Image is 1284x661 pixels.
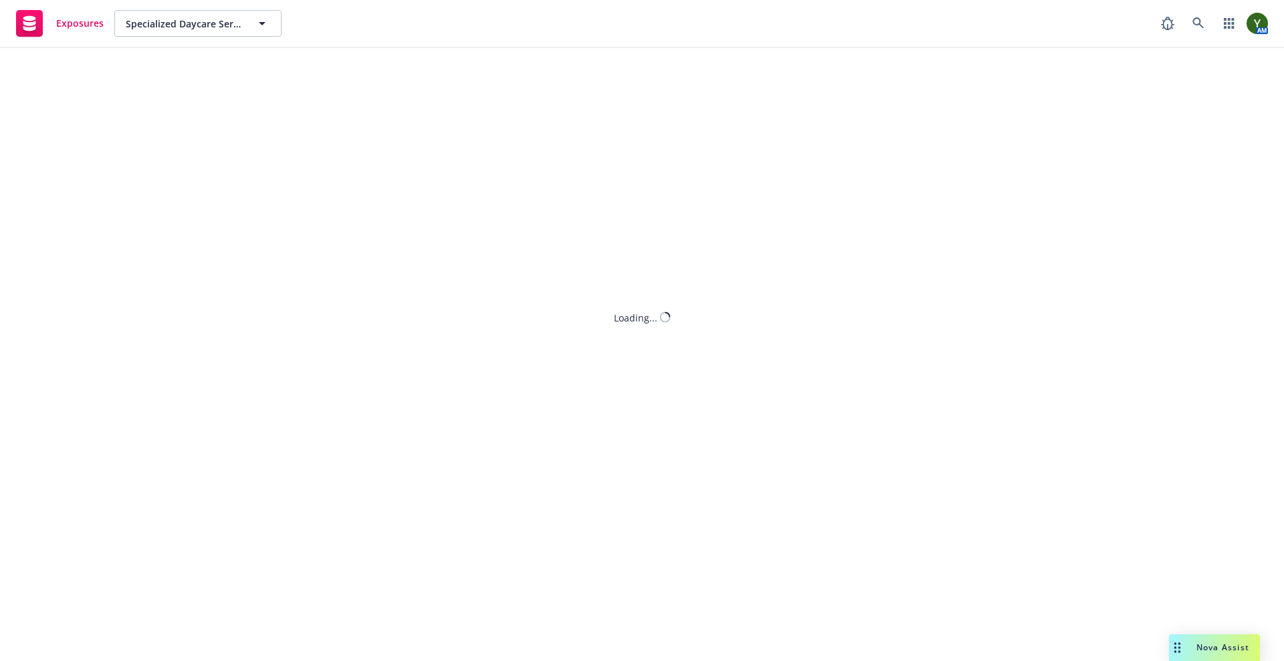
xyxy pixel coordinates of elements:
[126,17,241,31] span: Specialized Daycare Services, Inc.
[1216,10,1243,37] a: Switch app
[1196,642,1249,653] span: Nova Assist
[1169,634,1186,661] div: Drag to move
[11,5,109,42] a: Exposures
[1247,13,1268,34] img: photo
[1169,634,1260,661] button: Nova Assist
[614,310,657,324] div: Loading...
[1154,10,1181,37] a: Report a Bug
[114,10,282,37] button: Specialized Daycare Services, Inc.
[56,18,104,29] span: Exposures
[1185,10,1212,37] a: Search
